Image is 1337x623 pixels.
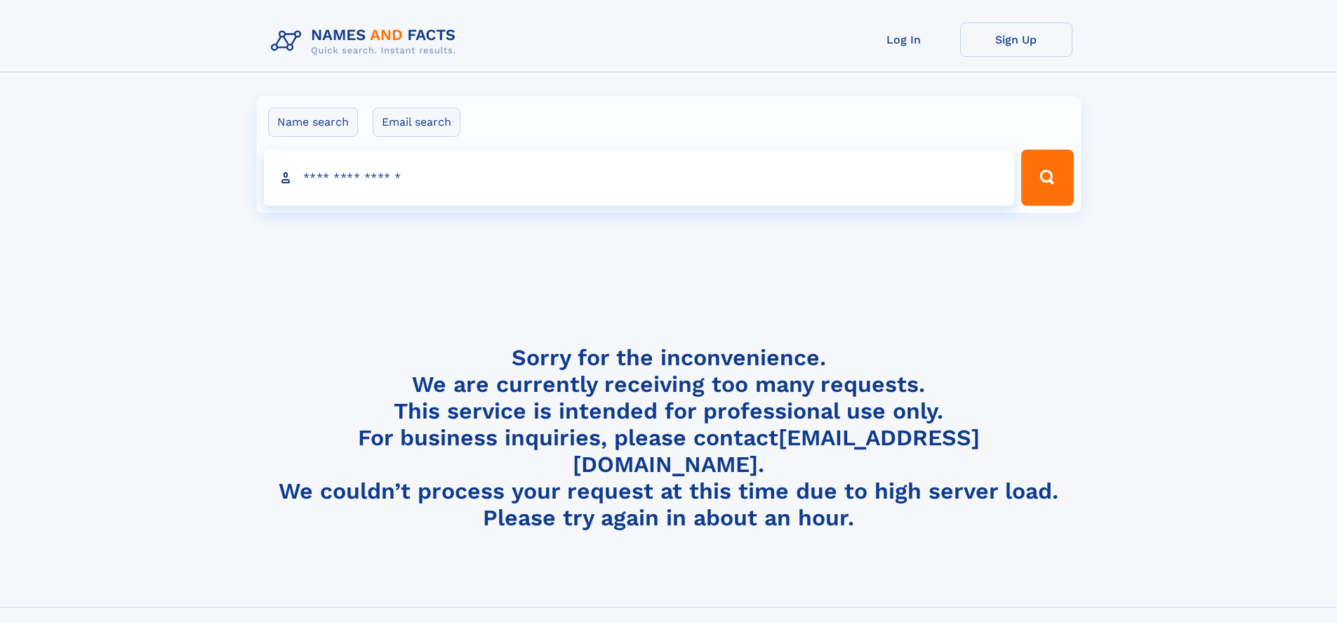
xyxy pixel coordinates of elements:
[268,107,358,137] label: Name search
[573,424,980,478] a: [EMAIL_ADDRESS][DOMAIN_NAME]
[960,22,1072,57] a: Sign Up
[265,22,467,60] img: Logo Names and Facts
[265,344,1072,532] h4: Sorry for the inconvenience. We are currently receiving too many requests. This service is intend...
[1021,150,1073,206] button: Search Button
[848,22,960,57] a: Log In
[373,107,460,137] label: Email search
[264,150,1016,206] input: search input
